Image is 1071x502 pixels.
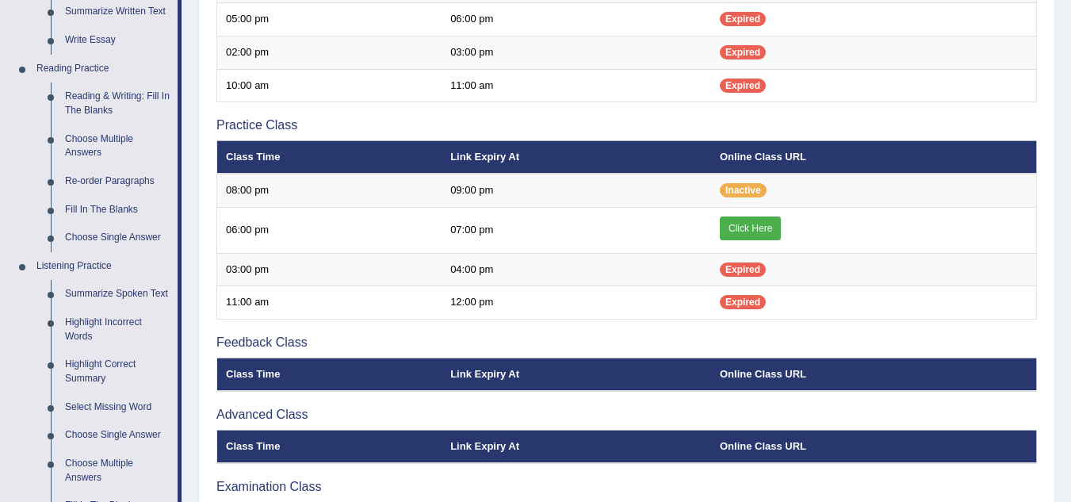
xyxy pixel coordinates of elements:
[442,69,711,102] td: 11:00 am
[58,450,178,492] a: Choose Multiple Answers
[442,140,711,174] th: Link Expiry At
[217,140,442,174] th: Class Time
[711,140,1037,174] th: Online Class URL
[217,36,442,69] td: 02:00 pm
[720,295,766,309] span: Expired
[58,196,178,224] a: Fill In The Blanks
[720,217,781,240] a: Click Here
[442,207,711,253] td: 07:00 pm
[216,335,1037,350] h3: Feedback Class
[711,358,1037,391] th: Online Class URL
[217,3,442,36] td: 05:00 pm
[217,286,442,320] td: 11:00 am
[711,430,1037,463] th: Online Class URL
[720,45,766,59] span: Expired
[720,183,767,197] span: Inactive
[720,12,766,26] span: Expired
[442,3,711,36] td: 06:00 pm
[58,224,178,252] a: Choose Single Answer
[442,286,711,320] td: 12:00 pm
[58,26,178,55] a: Write Essay
[442,430,711,463] th: Link Expiry At
[29,55,178,83] a: Reading Practice
[217,253,442,286] td: 03:00 pm
[58,125,178,167] a: Choose Multiple Answers
[58,82,178,125] a: Reading & Writing: Fill In The Blanks
[216,480,1037,494] h3: Examination Class
[217,430,442,463] th: Class Time
[720,79,766,93] span: Expired
[442,174,711,207] td: 09:00 pm
[217,207,442,253] td: 06:00 pm
[58,421,178,450] a: Choose Single Answer
[442,358,711,391] th: Link Expiry At
[217,174,442,207] td: 08:00 pm
[29,252,178,281] a: Listening Practice
[58,308,178,351] a: Highlight Incorrect Words
[58,393,178,422] a: Select Missing Word
[442,253,711,286] td: 04:00 pm
[216,408,1037,422] h3: Advanced Class
[720,262,766,277] span: Expired
[58,351,178,393] a: Highlight Correct Summary
[442,36,711,69] td: 03:00 pm
[217,358,442,391] th: Class Time
[58,280,178,308] a: Summarize Spoken Text
[217,69,442,102] td: 10:00 am
[58,167,178,196] a: Re-order Paragraphs
[216,118,1037,132] h3: Practice Class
